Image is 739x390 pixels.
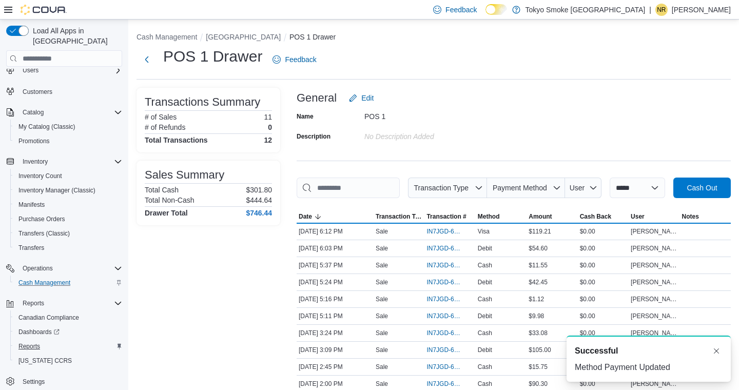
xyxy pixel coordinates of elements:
div: $0.00 [578,327,629,339]
h3: Transactions Summary [145,96,260,108]
a: Settings [18,376,49,388]
span: $11.55 [529,261,548,269]
p: 0 [268,123,272,131]
p: Sale [376,261,388,269]
input: Dark Mode [485,4,507,15]
div: [DATE] 3:24 PM [297,327,374,339]
button: Payment Method [487,178,565,198]
span: Transaction # [426,212,466,221]
a: Dashboards [14,326,64,338]
span: Debit [478,346,492,354]
span: [PERSON_NAME] [631,312,677,320]
span: Purchase Orders [14,213,122,225]
span: [PERSON_NAME] [631,261,677,269]
h4: $746.44 [246,209,272,217]
span: Load All Apps in [GEOGRAPHIC_DATA] [29,26,122,46]
button: Settings [2,374,126,389]
div: [DATE] 6:03 PM [297,242,374,255]
button: Canadian Compliance [10,310,126,325]
button: Purchase Orders [10,212,126,226]
span: Cash Management [14,277,122,289]
button: Inventory [2,154,126,169]
span: Feedback [445,5,477,15]
a: Inventory Manager (Classic) [14,184,100,197]
button: Inventory Manager (Classic) [10,183,126,198]
span: $54.60 [529,244,548,252]
div: Notification [575,345,723,357]
button: Transaction Type [408,178,487,198]
span: Inventory Manager (Classic) [18,186,95,194]
button: Reports [18,297,48,309]
span: Manifests [18,201,45,209]
span: Transfers [14,242,122,254]
h3: General [297,92,337,104]
span: Cash Management [18,279,70,287]
p: 11 [264,113,272,121]
h6: # of Sales [145,113,177,121]
div: [DATE] 5:16 PM [297,293,374,305]
span: Settings [23,378,45,386]
button: Cash Out [673,178,731,198]
h4: Drawer Total [145,209,188,217]
div: [DATE] 2:00 PM [297,378,374,390]
button: IN7JGD-6599573 [426,259,473,271]
button: Inventory Count [10,169,126,183]
button: IN7JGD-6599815 [426,225,473,238]
p: [PERSON_NAME] [672,4,731,16]
span: Inventory [23,158,48,166]
button: Reports [2,296,126,310]
p: Sale [376,278,388,286]
span: IN7JGD-6599409 [426,295,463,303]
span: IN7JGD-6599573 [426,261,463,269]
div: $0.00 [578,259,629,271]
span: Cash Back [580,212,611,221]
button: User [565,178,601,198]
span: IN7JGD-6598538 [426,346,463,354]
button: Catalog [2,105,126,120]
span: $15.75 [529,363,548,371]
p: Sale [376,380,388,388]
span: Users [23,66,38,74]
span: Cash Out [687,183,717,193]
h6: Total Non-Cash [145,196,195,204]
span: Canadian Compliance [14,311,122,324]
span: $9.98 [529,312,544,320]
div: $0.00 [578,293,629,305]
button: POS 1 Drawer [289,33,336,41]
span: Customers [18,85,122,98]
span: Washington CCRS [14,355,122,367]
p: Sale [376,295,388,303]
h1: POS 1 Drawer [163,46,262,67]
span: $105.00 [529,346,551,354]
span: Payment Method [493,184,547,192]
span: Reports [23,299,44,307]
button: Customers [2,84,126,99]
div: $0.00 [578,310,629,322]
a: My Catalog (Classic) [14,121,80,133]
button: Edit [345,88,378,108]
div: [DATE] 5:24 PM [297,276,374,288]
span: IN7JGD-6599477 [426,278,463,286]
span: [PERSON_NAME] [631,244,677,252]
button: Promotions [10,134,126,148]
span: Reports [14,340,122,353]
span: Edit [361,93,374,103]
div: [DATE] 5:11 PM [297,310,374,322]
button: User [629,210,679,223]
span: Inventory Count [18,172,62,180]
button: [GEOGRAPHIC_DATA] [206,33,281,41]
h6: Total Cash [145,186,179,194]
span: $119.21 [529,227,551,236]
span: Catalog [23,108,44,116]
button: IN7JGD-6599409 [426,293,473,305]
span: [PERSON_NAME] [631,278,677,286]
span: Promotions [14,135,122,147]
label: Name [297,112,314,121]
a: [US_STATE] CCRS [14,355,76,367]
span: Transaction Type [376,212,422,221]
input: This is a search bar. As you type, the results lower in the page will automatically filter. [297,178,400,198]
span: Catalog [18,106,122,119]
span: Canadian Compliance [18,314,79,322]
button: Cash Management [10,276,126,290]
